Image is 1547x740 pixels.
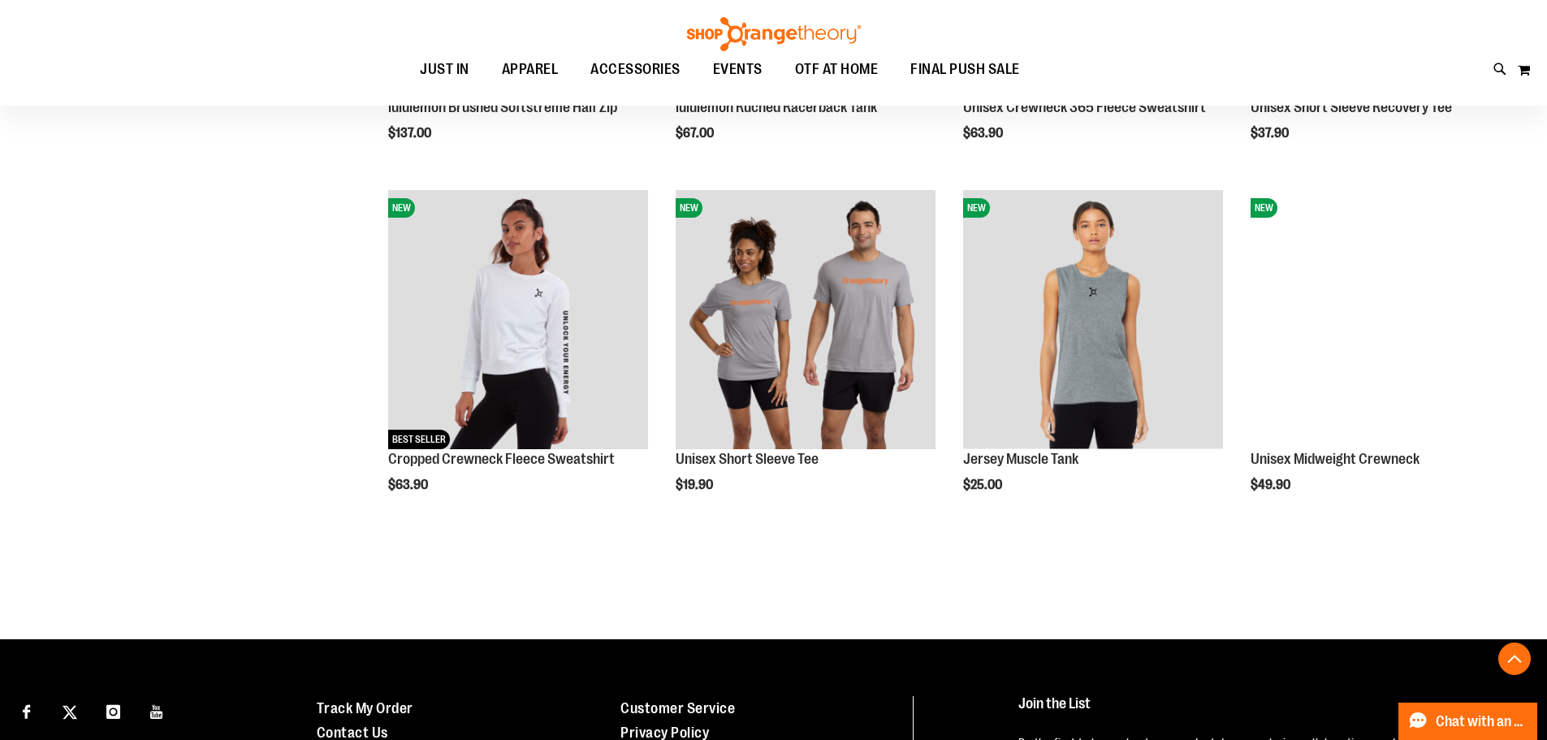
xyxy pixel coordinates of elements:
img: Jersey Muscle Tank [963,190,1223,450]
button: Back To Top [1498,643,1531,675]
span: EVENTS [713,51,763,88]
span: NEW [963,198,990,218]
span: $19.90 [676,478,715,492]
span: OTF AT HOME [795,51,879,88]
span: Chat with an Expert [1436,714,1528,729]
a: Cropped Crewneck Fleece SweatshirtNEWBEST SELLER [388,190,648,452]
a: Unisex Crewneck 365 Fleece Sweatshirt [963,99,1206,115]
a: Unisex Midweight CrewneckNEW [1251,190,1510,452]
a: Visit our X page [56,696,84,725]
span: $63.90 [963,126,1005,141]
a: Track My Order [317,700,413,716]
a: Visit our Facebook page [12,696,41,725]
a: Unisex Short Sleeve Recovery Tee [1251,99,1452,115]
img: Twitter [63,705,77,720]
span: $137.00 [388,126,434,141]
a: Customer Service [620,700,735,716]
span: JUST IN [420,51,469,88]
span: $67.00 [676,126,716,141]
img: Cropped Crewneck Fleece Sweatshirt [388,190,648,450]
span: $25.00 [963,478,1005,492]
a: lululemon Ruched Racerback Tank [676,99,877,115]
a: Cropped Crewneck Fleece Sweatshirt [388,451,615,467]
span: NEW [676,198,702,218]
div: product [668,182,944,534]
h4: Join the List [1018,696,1510,726]
span: $37.90 [1251,126,1291,141]
div: product [1242,182,1519,534]
img: Unisex Midweight Crewneck [1251,190,1510,450]
div: product [955,182,1231,534]
div: product [380,182,656,534]
a: Visit our Instagram page [99,696,127,725]
img: Unisex Short Sleeve Tee [676,190,936,450]
a: Visit our Youtube page [143,696,171,725]
span: FINAL PUSH SALE [910,51,1020,88]
button: Chat with an Expert [1398,703,1538,740]
span: NEW [388,198,415,218]
a: lululemon Brushed Softstreme Half Zip [388,99,617,115]
img: Shop Orangetheory [685,17,863,51]
a: Unisex Midweight Crewneck [1251,451,1420,467]
span: $63.90 [388,478,430,492]
span: BEST SELLER [388,430,450,449]
a: Unisex Short Sleeve TeeNEW [676,190,936,452]
a: Unisex Short Sleeve Tee [676,451,819,467]
span: NEW [1251,198,1277,218]
span: APPAREL [502,51,559,88]
span: $49.90 [1251,478,1293,492]
a: Jersey Muscle TankNEW [963,190,1223,452]
span: ACCESSORIES [590,51,681,88]
a: Jersey Muscle Tank [963,451,1078,467]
